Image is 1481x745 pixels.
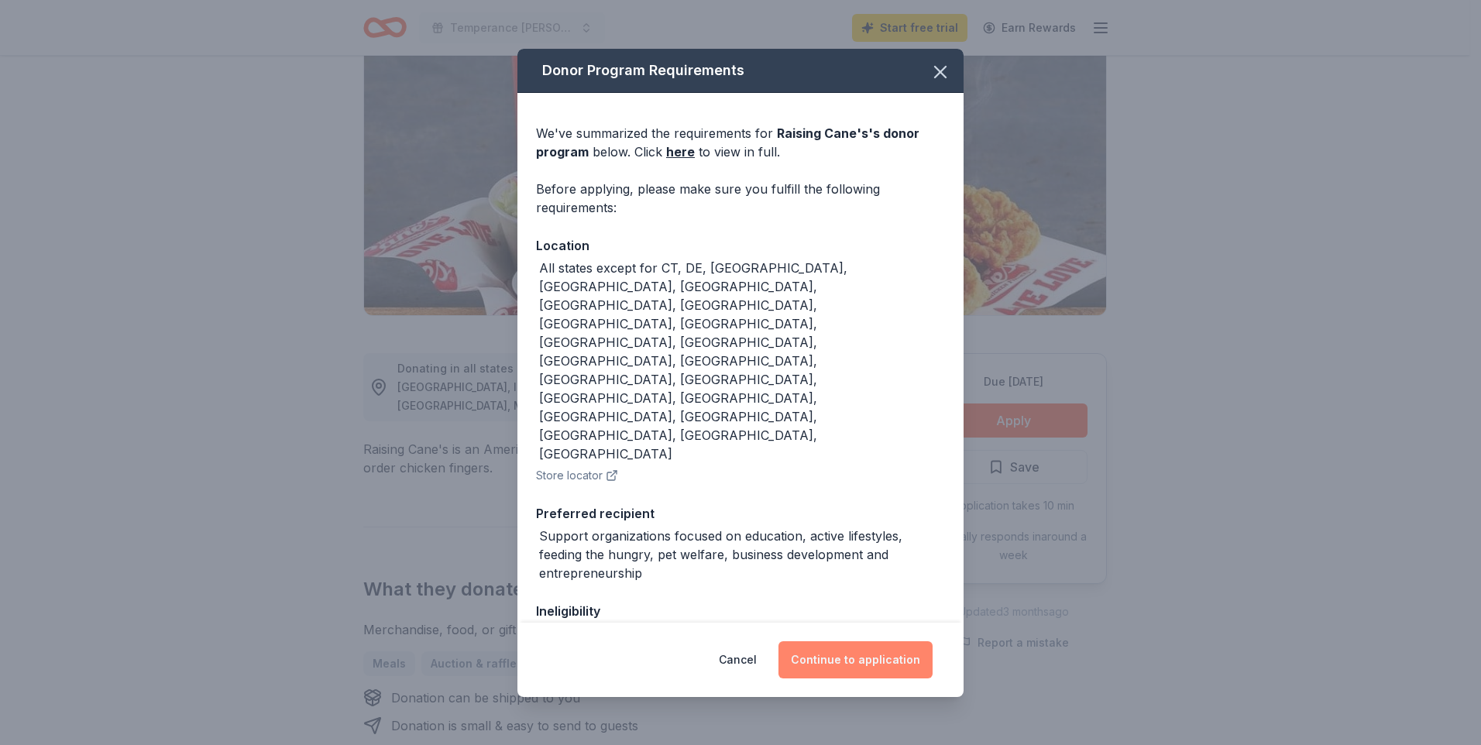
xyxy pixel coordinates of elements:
[536,601,945,621] div: Ineligibility
[536,235,945,256] div: Location
[536,503,945,524] div: Preferred recipient
[517,49,964,93] div: Donor Program Requirements
[536,124,945,161] div: We've summarized the requirements for below. Click to view in full.
[539,527,945,582] div: Support organizations focused on education, active lifestyles, feeding the hungry, pet welfare, b...
[536,180,945,217] div: Before applying, please make sure you fulfill the following requirements:
[536,466,618,485] button: Store locator
[719,641,757,678] button: Cancel
[666,142,695,161] a: here
[539,259,945,463] div: All states except for CT, DE, [GEOGRAPHIC_DATA], [GEOGRAPHIC_DATA], [GEOGRAPHIC_DATA], [GEOGRAPHI...
[778,641,933,678] button: Continue to application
